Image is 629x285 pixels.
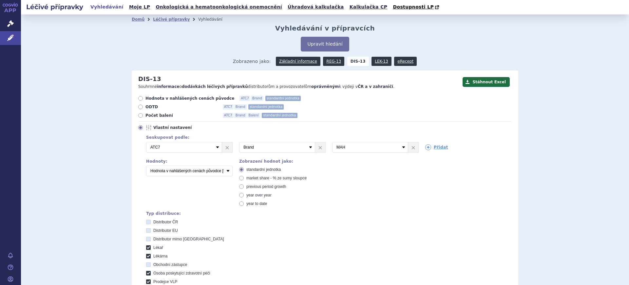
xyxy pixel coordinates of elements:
a: Základní informace [276,57,320,66]
span: Vlastní nastavení [153,125,225,130]
h2: Vyhledávání v přípravcích [275,24,375,32]
span: Počet balení [145,113,218,118]
a: × [408,142,418,152]
strong: ČR a v zahraničí [358,84,393,89]
strong: DIS-13 [347,57,369,66]
button: Upravit hledání [301,37,349,51]
span: Zobrazeno jako: [233,57,271,66]
li: Vyhledávání [198,14,231,24]
a: Domů [132,17,144,22]
a: Vyhledávání [88,3,125,11]
span: standardní jednotka [246,167,281,172]
span: Lékárna [153,254,167,258]
span: Distributor EU [153,228,178,233]
span: Distributor mimo [GEOGRAPHIC_DATA] [153,237,224,241]
strong: dodávkách léčivých přípravků [182,84,248,89]
span: Balení [247,113,260,118]
a: × [222,142,232,152]
span: Osoba poskytující zdravotní péči [153,271,210,275]
a: LEK-13 [372,57,391,66]
span: Dostupnosti LP [393,4,434,10]
span: Obchodní zástupce [153,262,187,267]
span: standardní jednotka [262,113,297,118]
span: Brand [234,104,247,110]
a: REG-13 [323,57,344,66]
span: ATC7 [223,104,234,110]
span: previous period growth [246,184,286,189]
span: year over year [246,193,272,197]
div: Zobrazení hodnot jako: [239,159,326,164]
span: Distributor ČR [153,220,178,224]
a: Onkologická a hematoonkologická onemocnění [154,3,284,11]
span: Hodnota v nahlášených cenách původce [145,96,234,101]
span: ATC7 [223,113,234,118]
a: Úhradová kalkulačka [286,3,346,11]
span: standardní jednotka [265,96,301,101]
strong: informace [157,84,180,89]
span: Brand [251,96,263,101]
a: eRecept [394,57,417,66]
span: year to date [246,201,267,206]
a: Léčivé přípravky [153,17,190,22]
button: Stáhnout Excel [463,77,510,87]
div: Typ distribuce: [146,211,512,216]
span: Prodejce VLP [153,279,177,284]
h2: Léčivé přípravky [21,2,88,11]
a: Dostupnosti LP [391,3,442,12]
span: Brand [234,113,247,118]
div: 3 [140,142,512,153]
p: Souhrnné o distributorům a provozovatelům k výdeji v . [138,84,459,90]
a: Moje LP [127,3,152,11]
h2: DIS-13 [138,75,161,83]
strong: oprávněným [311,84,339,89]
span: ATC7 [239,96,250,101]
a: × [315,142,325,152]
div: Hodnoty: [146,159,233,164]
span: market share - % ze sumy sloupce [246,176,307,180]
a: Kalkulačka CP [348,3,390,11]
div: Seskupovat podle: [140,135,512,140]
a: Přidat [425,144,448,150]
span: Lékař [153,245,163,250]
span: standardní jednotka [248,104,284,110]
span: ODTD [145,104,218,110]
